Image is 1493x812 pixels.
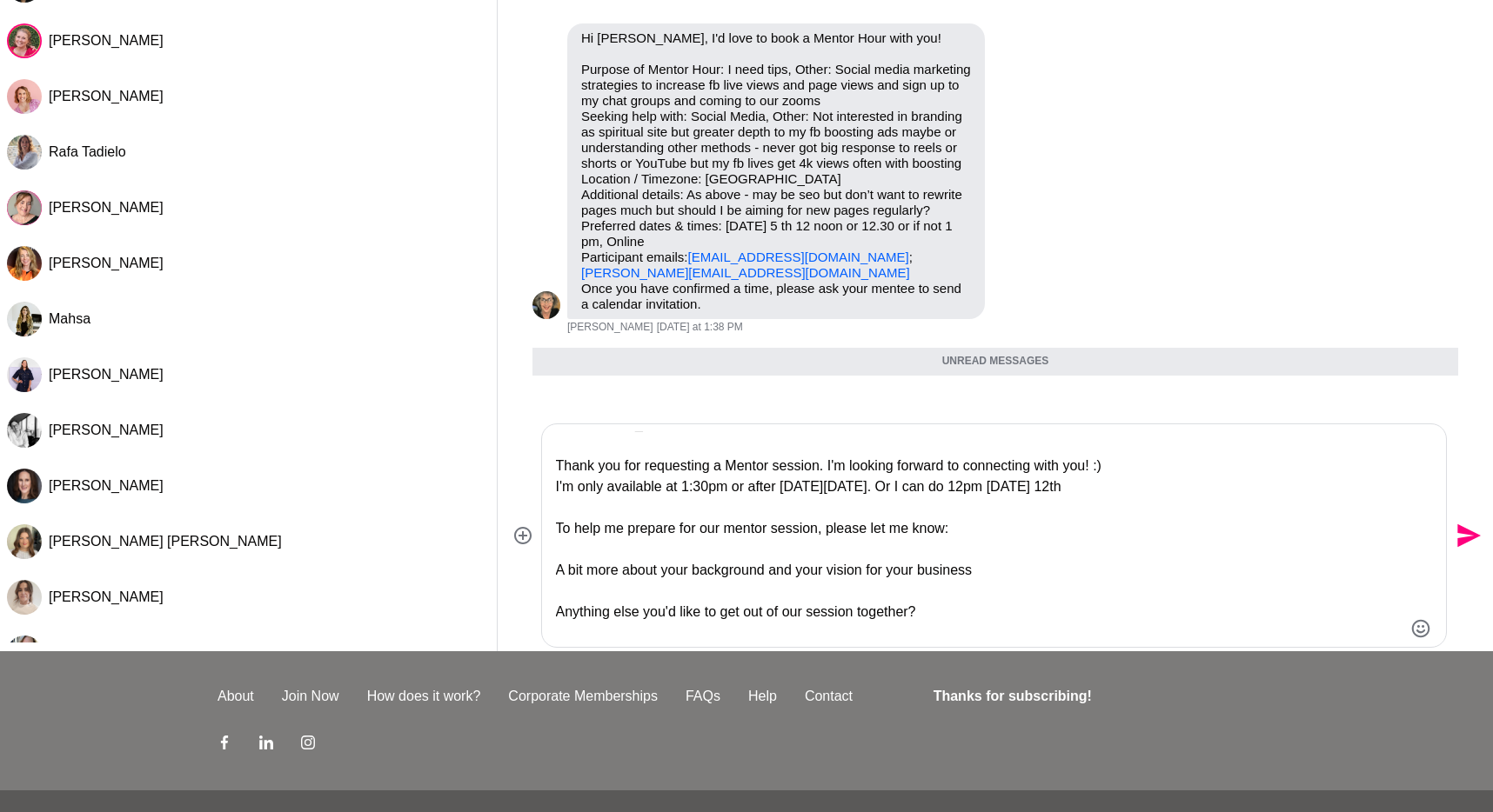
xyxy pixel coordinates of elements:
img: E [7,580,42,615]
img: J [7,469,42,503]
div: Elle Thorne [7,580,42,615]
time: 2025-08-23T03:38:10.450Z [657,321,743,335]
div: Darby Lyndon [7,357,42,392]
a: Help [734,686,791,707]
a: Facebook [218,735,231,755]
span: Mahsa [49,311,90,326]
span: [PERSON_NAME] [49,367,164,382]
button: Send [1447,516,1486,556]
a: Contact [791,686,867,707]
p: Once you have confirmed a time, please ask your mentee to send a calendar invitation. [581,281,971,312]
img: M [7,246,42,281]
div: Mahsa [7,302,42,336]
a: Join Now [268,686,353,707]
a: Corporate Memberships [494,686,672,707]
p: Purpose of Mentor Hour: I need tips, Other: Social media marketing strategies to increase fb live... [581,62,971,281]
img: J [7,636,42,670]
img: R [7,23,42,58]
span: [PERSON_NAME] [49,589,164,604]
span: [PERSON_NAME] [49,423,164,437]
img: M [7,302,42,336]
span: Rafa Tadielo [49,144,126,159]
span: [PERSON_NAME] [49,33,164,48]
a: About [204,686,268,707]
div: Amberlie Jane [7,524,42,559]
a: [EMAIL_ADDRESS][DOMAIN_NAME] [688,250,909,264]
button: Emoji picker [1410,618,1431,639]
a: Instagram [301,735,315,755]
div: Unread messages [532,348,1458,376]
img: R [7,135,42,170]
div: Jeanene Tracy [7,636,42,670]
img: S [7,413,42,448]
div: Rebecca Frazer [7,23,42,58]
div: Jane [532,291,560,319]
textarea: Type your message [556,431,1403,640]
img: R [7,190,42,225]
img: J [532,291,560,319]
div: Ruth Slade [7,190,42,225]
h4: Thanks for subscribing! [934,686,1265,707]
a: FAQs [672,686,734,707]
span: [PERSON_NAME] [49,478,164,493]
div: Sarah Cassells [7,413,42,448]
span: [PERSON_NAME] [49,89,164,103]
span: [PERSON_NAME] [49,256,164,270]
img: D [7,357,42,392]
span: [PERSON_NAME] [PERSON_NAME] [49,534,282,549]
a: [PERSON_NAME][EMAIL_ADDRESS][DOMAIN_NAME] [581,265,910,280]
div: Julia Ridout [7,469,42,503]
span: [PERSON_NAME] [49,200,164,215]
div: Rafa Tadielo [7,135,42,170]
div: Vari McGaan [7,79,42,114]
p: Hi [PERSON_NAME], I'd love to book a Mentor Hour with you! [581,30,971,46]
a: LinkedIn [259,735,273,755]
a: How does it work? [353,686,495,707]
img: A [7,524,42,559]
span: [PERSON_NAME] [567,321,653,335]
div: Miranda Bozic [7,246,42,281]
img: V [7,79,42,114]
